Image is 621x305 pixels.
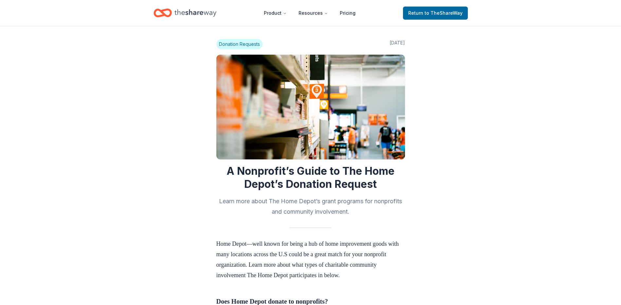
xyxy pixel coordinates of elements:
a: Home [154,5,216,21]
nav: Main [259,5,361,21]
button: Product [259,7,292,20]
a: Returnto TheShareWay [403,7,468,20]
button: Resources [293,7,333,20]
img: Image for A Nonprofit’s Guide to The Home Depot’s Donation Request [216,55,405,159]
p: Home Depot—well known for being a hub of home improvement goods with many locations across the U.... [216,239,405,280]
a: Pricing [335,7,361,20]
span: Return [408,9,463,17]
h2: Learn more about The Home Depot’s grant programs for nonprofits and community involvement. [216,196,405,217]
h1: A Nonprofit’s Guide to The Home Depot’s Donation Request [216,165,405,191]
span: to TheShareWay [425,10,463,16]
span: Donation Requests [216,39,263,49]
span: [DATE] [390,39,405,49]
